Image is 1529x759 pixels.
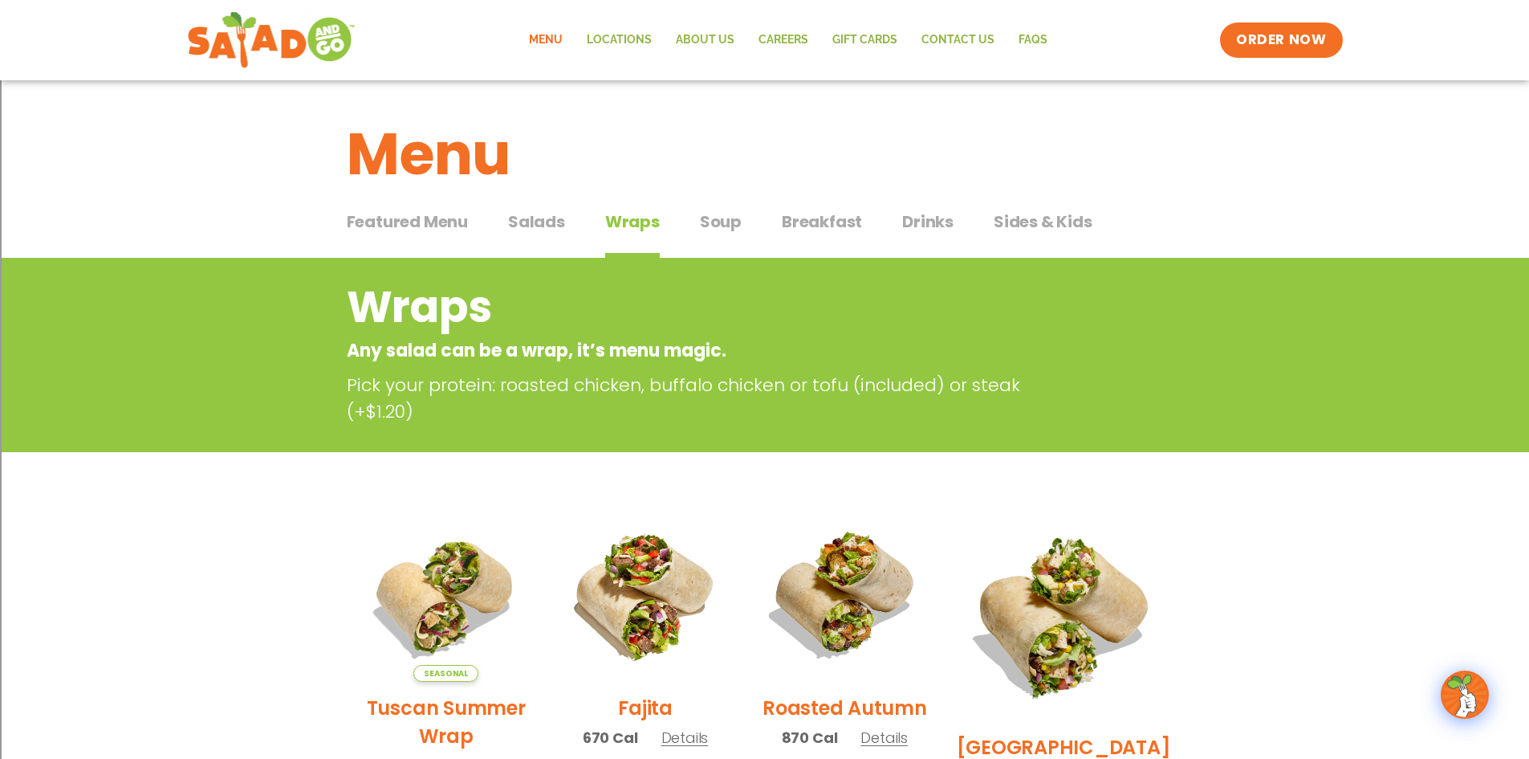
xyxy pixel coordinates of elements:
div: Rename [6,93,1523,108]
img: wpChatIcon [1442,672,1487,717]
div: Move To ... [6,35,1523,50]
span: ORDER NOW [1236,31,1326,50]
a: ORDER NOW [1220,22,1342,58]
a: Menu [517,22,575,59]
a: Careers [746,22,820,59]
div: Sort A > Z [6,6,1523,21]
div: Sort New > Old [6,21,1523,35]
img: new-SAG-logo-768×292 [187,8,356,72]
div: Options [6,64,1523,79]
div: Move To ... [6,108,1523,122]
div: Sign out [6,79,1523,93]
div: Delete [6,50,1523,64]
a: Locations [575,22,664,59]
a: Contact Us [909,22,1006,59]
a: FAQs [1006,22,1059,59]
a: About Us [664,22,746,59]
a: GIFT CARDS [820,22,909,59]
nav: Menu [517,22,1059,59]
